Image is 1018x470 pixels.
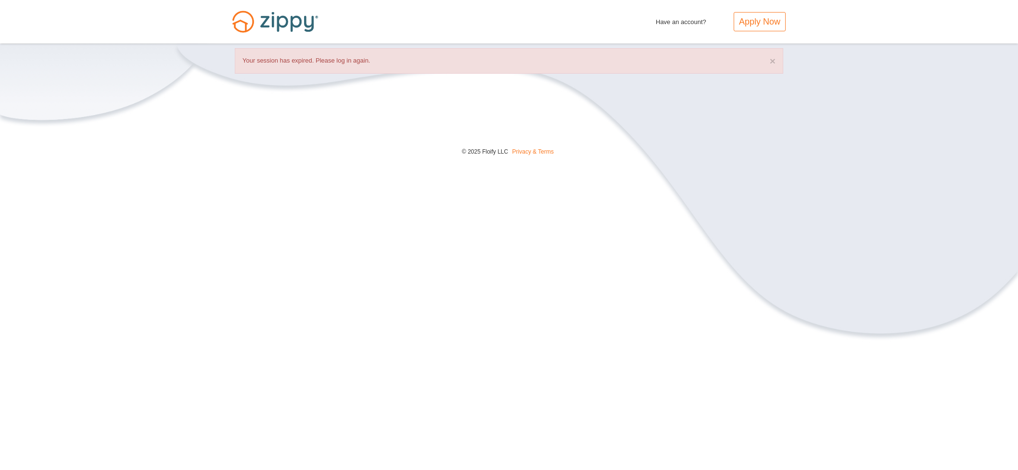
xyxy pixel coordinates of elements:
[770,56,776,66] button: ×
[734,12,786,31] a: Apply Now
[462,148,508,155] span: © 2025 Floify LLC
[512,148,554,155] a: Privacy & Terms
[235,48,783,74] div: Your session has expired. Please log in again.
[656,12,706,27] span: Have an account?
